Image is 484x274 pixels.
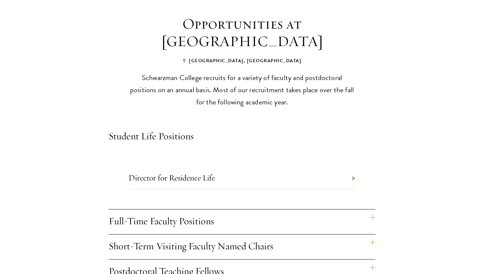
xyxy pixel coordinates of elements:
a: Director for Residence Life [128,173,215,183]
span: [GEOGRAPHIC_DATA], [GEOGRAPHIC_DATA] [183,57,301,64]
h4: Full-Time Faculty Positions [109,209,375,234]
h3: Opportunities at [GEOGRAPHIC_DATA] [120,15,364,50]
h4: Student Life Positions [109,124,375,149]
p: Schwarzman College recruits for a variety of faculty and postdoctoral positions on an annual basi... [128,71,356,108]
h4: Short-Term Visiting Faculty Named Chairs [109,234,375,259]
